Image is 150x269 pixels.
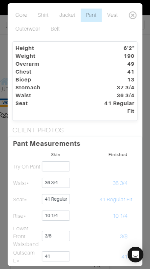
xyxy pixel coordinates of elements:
[54,9,81,22] a: Jacket
[11,84,97,92] dt: Stomach
[33,9,54,22] a: Shirt
[11,60,97,68] dt: Overarm
[97,60,139,68] dt: 49
[113,180,128,186] span: 36 3/4
[13,224,42,249] td: Lower Front Waistband
[100,197,133,203] span: 41 Regular Fit
[97,76,139,84] dt: 13
[10,22,45,36] a: Outerwear
[11,92,97,100] dt: Waist
[97,52,139,60] dt: 190
[13,191,42,208] td: Seat*
[113,213,128,219] span: 10 1/4
[13,249,42,265] td: Outseam L*
[81,9,102,22] a: Pant
[122,254,128,260] span: 41
[11,100,97,115] dt: Seat
[13,159,42,175] td: Try On Pant
[120,234,128,239] span: 3/8
[126,164,128,170] span: -
[97,44,139,52] dt: 6'2"
[97,92,139,100] dt: 36 3/4
[13,208,42,224] td: Rise*
[102,9,123,22] a: Vest
[13,126,138,134] h5: CLIENT PHOTOS
[10,9,33,22] a: Core
[45,22,65,36] a: Belt
[97,68,139,76] dt: 41
[108,152,128,157] small: Finished
[97,100,139,115] dt: 41 Regular Fit
[13,175,42,191] td: Waist*
[11,68,97,76] dt: Chest
[13,137,137,147] p: Pant Measurements
[128,247,143,262] div: Open Intercom Messenger
[11,76,97,84] dt: Bicep
[11,52,97,60] dt: Weight
[51,152,61,157] small: Skin
[11,44,97,52] dt: Height
[97,84,139,92] dt: 37 3/4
